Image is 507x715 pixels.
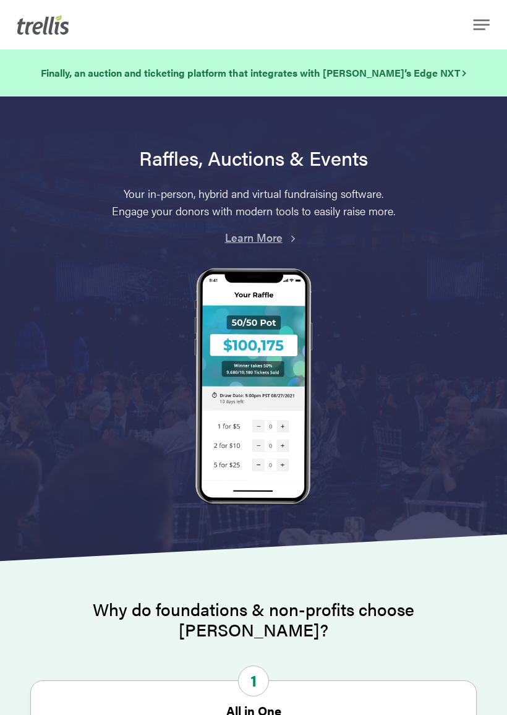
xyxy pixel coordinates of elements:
h1: Raffles, Auctions & Events [30,146,477,169]
span: 1 [238,666,269,696]
img: Trellis Raffles, Auctions and Event Fundraising [195,268,312,507]
strong: Finally, an auction and ticketing platform that integrates with [PERSON_NAME]’s Edge NXT [41,66,466,80]
a: Finally, an auction and ticketing platform that integrates with [PERSON_NAME]’s Edge NXT [41,65,466,81]
img: Trellis [17,15,69,35]
p: Your in-person, hybrid and virtual fundraising software. Engage your donors with modern tools to ... [105,185,402,220]
a: Learn More [225,229,283,245]
a: Navigation Menu [476,19,490,31]
h2: Why do foundations & non-profits choose [PERSON_NAME]? [30,599,477,640]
